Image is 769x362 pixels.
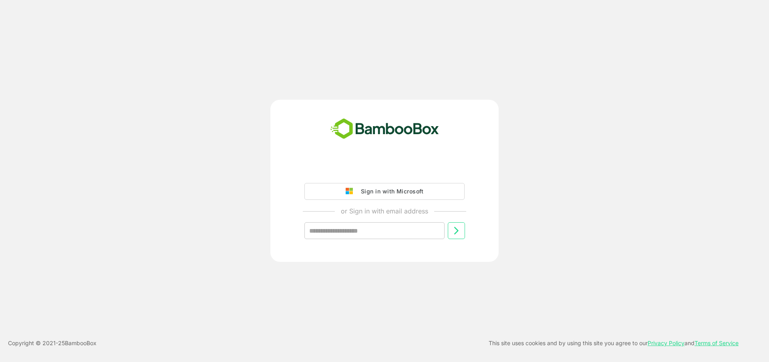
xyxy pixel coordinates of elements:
[341,206,428,216] p: or Sign in with email address
[326,116,443,142] img: bamboobox
[300,161,469,178] iframe: Sign in with Google Button
[695,340,739,346] a: Terms of Service
[346,188,357,195] img: google
[357,186,423,197] div: Sign in with Microsoft
[648,340,684,346] a: Privacy Policy
[8,338,97,348] p: Copyright © 2021- 25 BambooBox
[489,338,739,348] p: This site uses cookies and by using this site you agree to our and
[304,183,465,200] button: Sign in with Microsoft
